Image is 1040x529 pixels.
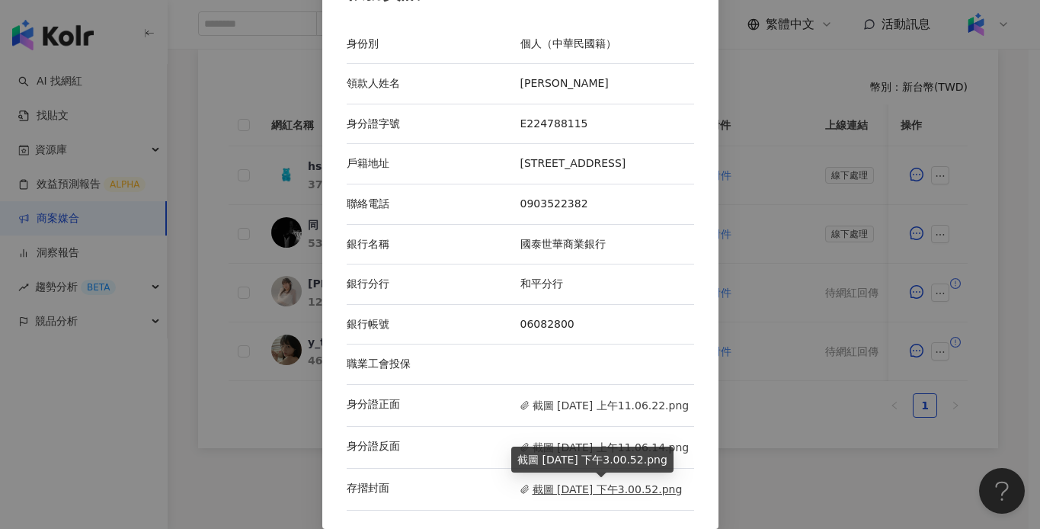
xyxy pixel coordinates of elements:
[520,481,683,498] span: 截圖 [DATE] 下午3.00.52.png
[347,277,520,292] div: 銀行分行
[347,357,520,372] div: 職業工會投保
[347,117,520,132] div: 身分證字號
[347,397,520,414] div: 身分證正面
[347,439,520,456] div: 身分證反面
[520,317,694,332] div: 06082800
[520,117,694,132] div: E224788115
[520,197,694,212] div: 0903522382
[347,237,520,252] div: 銀行名稱
[520,37,694,52] div: 個人（中華民國籍）
[520,277,694,292] div: 和平分行
[520,237,694,252] div: 國泰世華商業銀行
[520,397,690,414] span: 截圖 [DATE] 上午11.06.22.png
[347,197,520,212] div: 聯絡電話
[347,481,520,498] div: 存摺封面
[347,37,520,52] div: 身份別
[511,447,674,473] div: 截圖 [DATE] 下午3.00.52.png
[520,156,694,172] div: [STREET_ADDRESS]
[520,439,690,456] span: 截圖 [DATE] 上午11.06.14.png
[520,76,694,91] div: [PERSON_NAME]
[347,76,520,91] div: 領款人姓名
[347,317,520,332] div: 銀行帳號
[347,156,520,172] div: 戶籍地址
